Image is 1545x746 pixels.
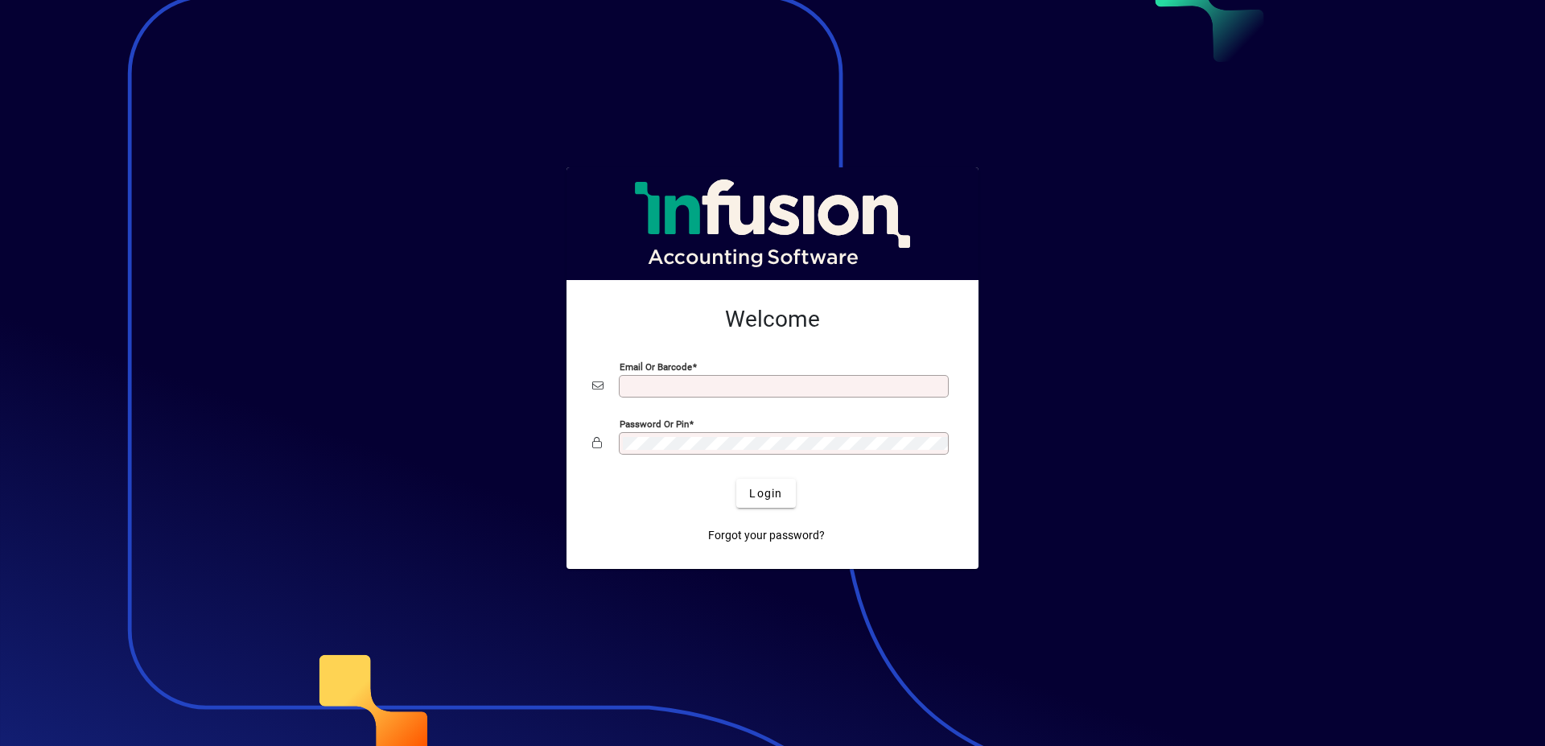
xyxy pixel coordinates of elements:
[702,521,831,550] a: Forgot your password?
[620,418,689,430] mat-label: Password or Pin
[749,485,782,502] span: Login
[708,527,825,544] span: Forgot your password?
[592,306,953,333] h2: Welcome
[620,361,692,373] mat-label: Email or Barcode
[736,479,795,508] button: Login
